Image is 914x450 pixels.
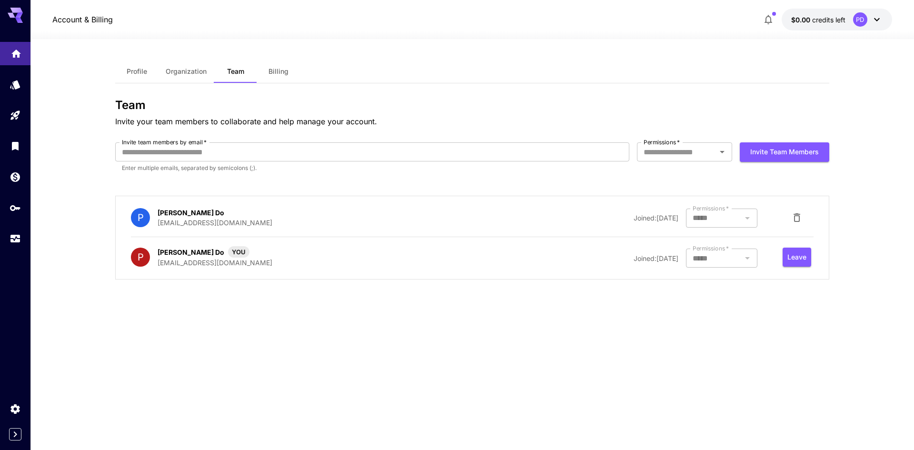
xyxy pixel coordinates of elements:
[693,204,729,212] label: Permissions
[115,99,829,112] h3: Team
[122,163,623,173] p: Enter multiple emails, separated by semicolons (;).
[52,14,113,25] nav: breadcrumb
[10,233,21,245] div: Usage
[10,202,21,214] div: API Keys
[10,140,21,152] div: Library
[783,248,811,267] button: Leave
[782,9,892,30] button: $0.00PD
[10,79,21,90] div: Models
[791,16,812,24] span: $0.00
[634,214,678,222] span: Joined: [DATE]
[791,15,845,25] div: $0.00
[158,247,224,257] p: [PERSON_NAME] Do
[644,138,680,146] label: Permissions
[10,403,21,415] div: Settings
[131,208,150,227] div: P
[158,258,272,268] p: [EMAIL_ADDRESS][DOMAIN_NAME]
[115,116,829,127] p: Invite your team members to collaborate and help manage your account.
[166,67,207,76] span: Organization
[227,67,244,76] span: Team
[634,254,678,262] span: Joined: [DATE]
[693,244,729,252] label: Permissions
[10,110,21,121] div: Playground
[10,45,22,57] div: Home
[10,171,21,183] div: Wallet
[812,16,845,24] span: credits left
[131,248,150,267] div: P
[9,428,21,440] button: Expand sidebar
[127,67,147,76] span: Profile
[740,142,829,162] button: Invite team members
[158,218,272,228] p: [EMAIL_ADDRESS][DOMAIN_NAME]
[853,12,867,27] div: PD
[52,14,113,25] a: Account & Billing
[268,67,288,76] span: Billing
[715,145,729,159] button: Open
[158,208,224,218] p: [PERSON_NAME] Do
[122,138,207,146] label: Invite team members by email
[228,248,249,257] span: YOU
